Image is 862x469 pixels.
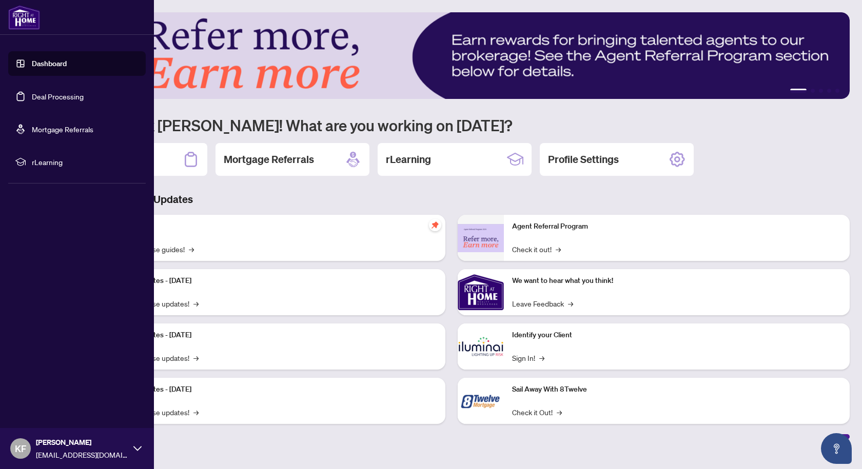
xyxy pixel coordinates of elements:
[827,89,831,93] button: 4
[108,221,437,232] p: Self-Help
[512,275,841,287] p: We want to hear what you think!
[193,298,199,309] span: →
[386,152,431,167] h2: rLearning
[193,352,199,363] span: →
[512,384,841,395] p: Sail Away With 8Twelve
[512,298,573,309] a: Leave Feedback→
[821,433,852,464] button: Open asap
[512,243,561,255] a: Check it out!→
[32,125,93,134] a: Mortgage Referrals
[512,406,562,418] a: Check it Out!→
[548,152,619,167] h2: Profile Settings
[568,298,573,309] span: →
[512,330,841,341] p: Identify your Client
[835,89,839,93] button: 5
[429,219,441,231] span: pushpin
[36,437,128,448] span: [PERSON_NAME]
[557,406,562,418] span: →
[790,89,807,93] button: 1
[36,449,128,460] span: [EMAIL_ADDRESS][DOMAIN_NAME]
[32,59,67,68] a: Dashboard
[108,275,437,287] p: Platform Updates - [DATE]
[53,192,850,207] h3: Brokerage & Industry Updates
[811,89,815,93] button: 2
[512,221,841,232] p: Agent Referral Program
[15,441,26,456] span: KF
[539,352,544,363] span: →
[53,115,850,135] h1: Welcome back [PERSON_NAME]! What are you working on [DATE]?
[32,92,84,101] a: Deal Processing
[108,330,437,341] p: Platform Updates - [DATE]
[189,243,194,255] span: →
[108,384,437,395] p: Platform Updates - [DATE]
[458,323,504,370] img: Identify your Client
[556,243,561,255] span: →
[224,152,314,167] h2: Mortgage Referrals
[458,224,504,252] img: Agent Referral Program
[458,378,504,424] img: Sail Away With 8Twelve
[458,269,504,315] img: We want to hear what you think!
[512,352,544,363] a: Sign In!→
[8,5,40,30] img: logo
[32,156,139,168] span: rLearning
[193,406,199,418] span: →
[53,12,850,99] img: Slide 0
[819,89,823,93] button: 3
